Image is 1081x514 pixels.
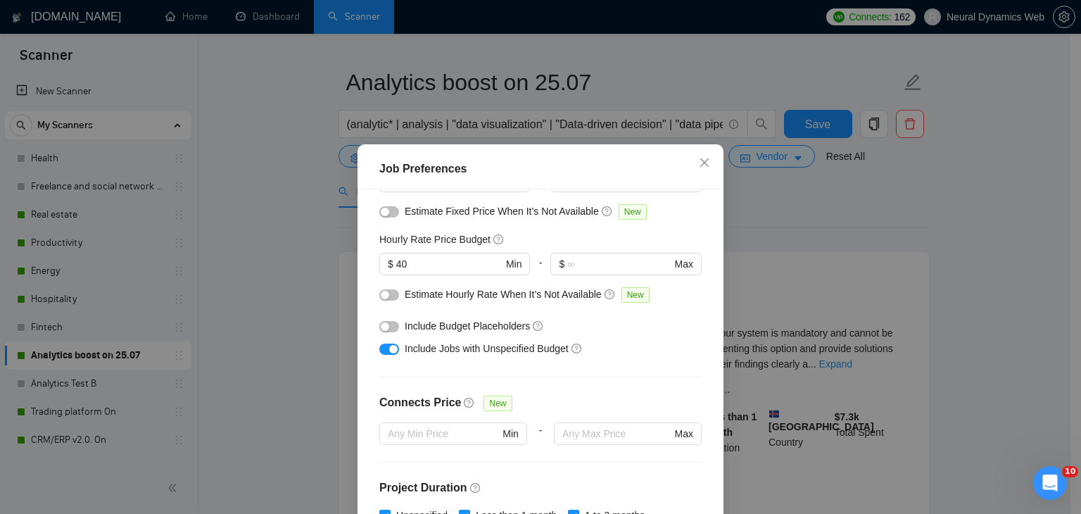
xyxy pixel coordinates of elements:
[379,232,491,247] h5: Hourly Rate Price Budget
[379,161,702,177] div: Job Preferences
[483,396,512,411] span: New
[379,479,702,496] h4: Project Duration
[605,289,616,300] span: question-circle
[675,256,693,272] span: Max
[527,422,554,462] div: -
[699,157,710,168] span: close
[685,144,723,182] button: Close
[530,253,550,287] div: -
[388,256,393,272] span: $
[405,343,569,354] span: Include Jobs with Unspecified Budget
[506,256,522,272] span: Min
[493,234,505,245] span: question-circle
[1062,466,1078,477] span: 10
[388,426,500,441] input: Any Min Price
[533,320,544,332] span: question-circle
[571,343,583,354] span: question-circle
[464,397,475,408] span: question-circle
[405,320,530,332] span: Include Budget Placeholders
[621,287,650,303] span: New
[619,204,647,220] span: New
[502,426,519,441] span: Min
[602,206,613,217] span: question-circle
[562,426,671,441] input: Any Max Price
[675,426,693,441] span: Max
[567,256,671,272] input: ∞
[405,289,602,300] span: Estimate Hourly Rate When It’s Not Available
[379,394,461,411] h4: Connects Price
[559,256,564,272] span: $
[396,256,503,272] input: 0
[1033,466,1067,500] iframe: Intercom live chat
[405,206,599,217] span: Estimate Fixed Price When It’s Not Available
[470,482,481,494] span: question-circle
